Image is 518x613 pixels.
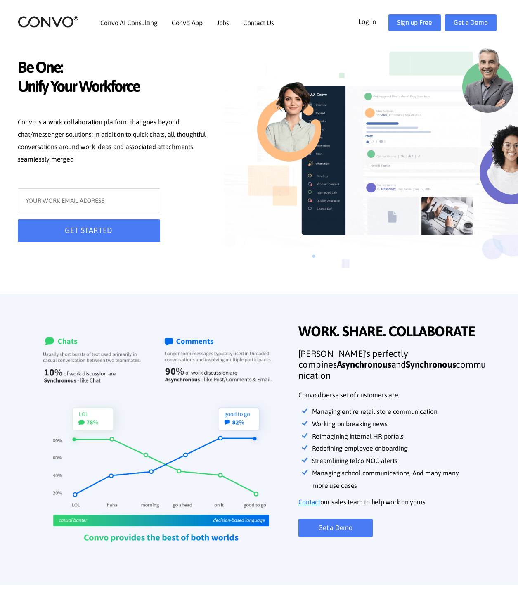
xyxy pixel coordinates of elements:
[313,455,488,467] li: Streamlining telco NOC alerts
[243,19,274,26] a: Contact Us
[337,359,391,370] strong: Asynchronous
[18,219,160,242] button: GET STARTED
[388,14,441,31] a: Sign up Free
[298,519,373,537] a: Get a Demo
[298,496,488,508] p: our sales team to help work on yours
[30,325,292,560] img: synchronous-home_03.png
[313,442,488,455] li: Redefining employee onboarding
[358,14,388,28] a: Log In
[18,116,212,167] p: Convo is a work collaboration platform that goes beyond chat/messenger solutions; in addition to ...
[18,15,78,28] img: logo_2.png
[313,406,488,418] li: Managing entire retail store communication
[217,19,229,26] a: Jobs
[298,496,320,508] a: Contact
[18,77,212,98] span: Unify Your Workforce
[313,430,488,443] li: Reimagining internal HR portals
[298,389,488,402] p: Convo diverse set of customers are:
[18,58,212,79] span: Be One:
[172,19,203,26] a: Convo App
[298,498,320,506] u: Contact
[100,19,158,26] a: Convo AI Consulting
[298,348,488,387] h3: [PERSON_NAME]'s perfectly combines and communication
[18,188,160,213] input: YOUR WORK EMAIL ADDRESS
[313,467,488,492] li: Managing school communications, And many many more use cases
[445,14,497,31] a: Get a Demo
[298,323,488,342] span: WORK. SHARE. COLLABORATE
[313,418,488,430] li: Working on breaking news
[406,359,456,370] strong: Synchronous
